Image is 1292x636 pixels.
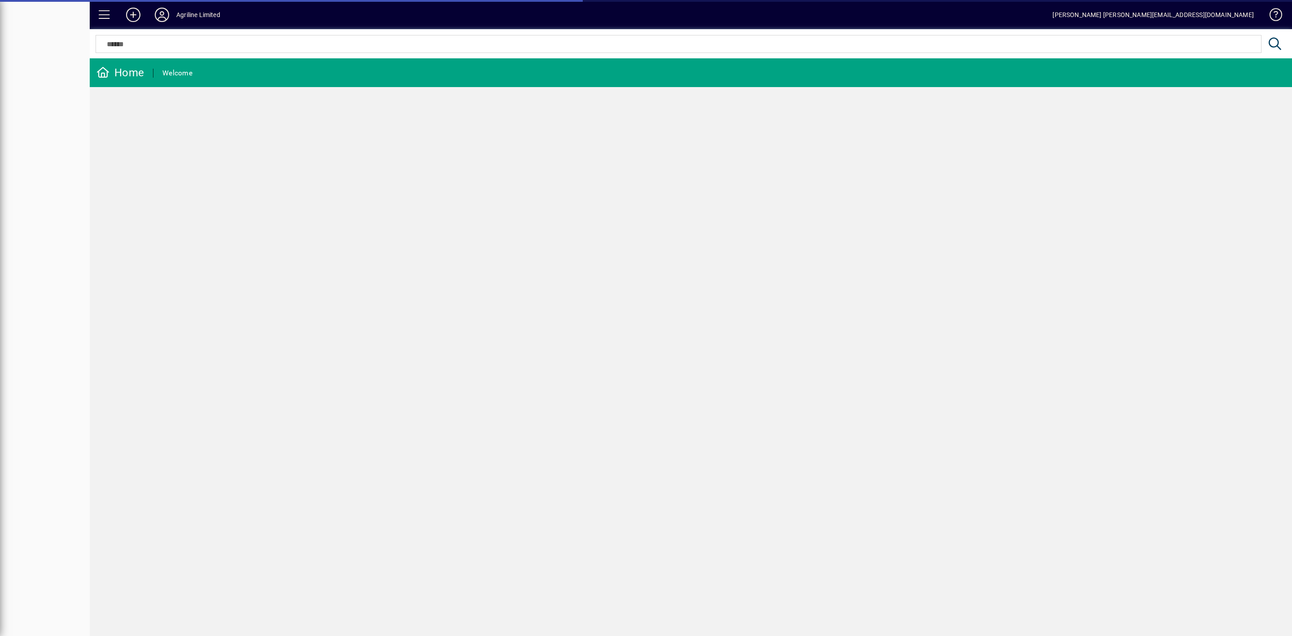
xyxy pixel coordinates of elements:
div: Welcome [162,66,192,80]
button: Add [119,7,148,23]
div: [PERSON_NAME] [PERSON_NAME][EMAIL_ADDRESS][DOMAIN_NAME] [1052,8,1254,22]
button: Profile [148,7,176,23]
a: Knowledge Base [1263,2,1281,31]
div: Agriline Limited [176,8,220,22]
div: Home [96,66,144,80]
